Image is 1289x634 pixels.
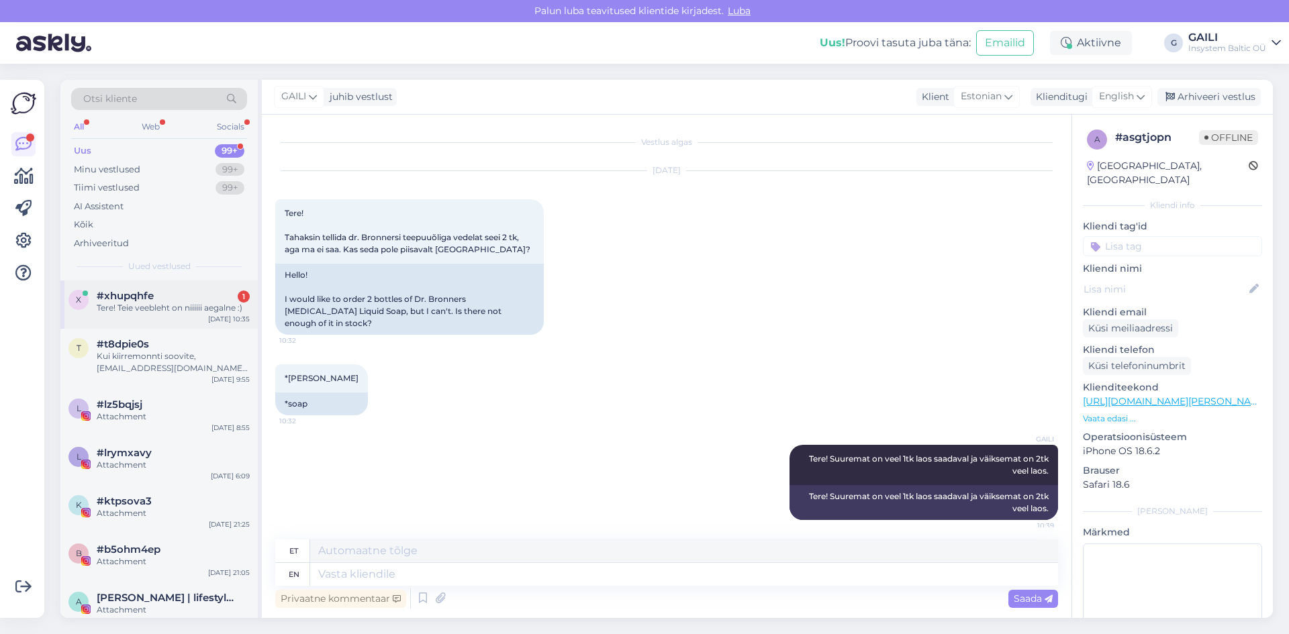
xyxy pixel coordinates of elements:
[76,548,82,558] span: b
[1083,236,1262,256] input: Lisa tag
[139,118,162,136] div: Web
[128,260,191,272] span: Uued vestlused
[74,181,140,195] div: Tiimi vestlused
[1083,343,1262,357] p: Kliendi telefon
[1087,159,1249,187] div: [GEOGRAPHIC_DATA], [GEOGRAPHIC_DATA]
[281,89,306,104] span: GAILI
[1083,319,1178,337] div: Küsi meiliaadressi
[208,314,250,324] div: [DATE] 10:35
[1115,129,1199,146] div: # asgtjopn
[97,543,160,556] span: #b5ohm4ep
[77,343,81,353] span: t
[216,181,244,195] div: 99+
[74,237,129,250] div: Arhiveeritud
[1083,219,1262,233] p: Kliendi tag'id
[820,36,845,49] b: Uus!
[211,471,250,481] div: [DATE] 6:09
[1188,32,1266,43] div: GAILI
[279,416,330,426] span: 10:32
[216,163,244,176] div: 99+
[1199,130,1258,145] span: Offline
[74,163,140,176] div: Minu vestlused
[1157,88,1261,106] div: Arhiveeri vestlus
[71,118,87,136] div: All
[1164,34,1183,52] div: G
[279,335,330,346] span: 10:32
[97,592,236,604] span: Alissa Linter | lifestyle & рекомендации | UGC creator
[976,30,1034,56] button: Emailid
[1031,90,1088,104] div: Klienditugi
[214,118,247,136] div: Socials
[275,392,368,415] div: *soap
[961,89,1002,104] span: Estonian
[1083,380,1262,394] p: Klienditeekond
[11,91,36,116] img: Askly Logo
[76,596,82,606] span: A
[275,590,406,608] div: Privaatne kommentaar
[275,136,1058,148] div: Vestlus algas
[1083,262,1262,276] p: Kliendi nimi
[1083,199,1262,211] div: Kliendi info
[76,295,81,305] span: x
[215,144,244,158] div: 99+
[1188,32,1281,54] a: GAILIInsystem Baltic OÜ
[1083,478,1262,492] p: Safari 18.6
[1083,413,1262,425] p: Vaata edasi ...
[97,399,142,411] span: #lz5bqjsj
[1050,31,1132,55] div: Aktiivne
[97,350,250,374] div: Kui kiirremonnti soovite, [EMAIL_ADDRESS][DOMAIN_NAME] v 53572141
[1083,305,1262,319] p: Kliendi email
[97,556,250,568] div: Attachment
[74,144,91,158] div: Uus
[1099,89,1134,104] span: English
[1083,395,1268,407] a: [URL][DOMAIN_NAME][PERSON_NAME]
[289,563,299,586] div: en
[289,539,298,562] div: et
[238,290,250,303] div: 1
[97,447,152,459] span: #lrymxavy
[1083,464,1262,478] p: Brauser
[1083,430,1262,444] p: Operatsioonisüsteem
[1083,357,1191,375] div: Küsi telefoninumbrit
[74,218,93,231] div: Kõik
[1004,434,1054,444] span: GAILI
[97,290,154,302] span: #xhupqhfe
[724,5,755,17] span: Luba
[74,200,124,213] div: AI Assistent
[324,90,393,104] div: juhib vestlust
[285,373,359,383] span: *[PERSON_NAME]
[1083,525,1262,539] p: Märkmed
[211,423,250,433] div: [DATE] 8:55
[97,411,250,423] div: Attachment
[97,459,250,471] div: Attachment
[77,403,81,413] span: l
[1014,592,1053,604] span: Saada
[209,519,250,529] div: [DATE] 21:25
[809,454,1051,476] span: Tere! Suuremat on veel 1tk laos saadaval ja väiksemat on 2tk veel laos.
[77,452,81,462] span: l
[1084,282,1247,297] input: Lisa nimi
[275,164,1058,176] div: [DATE]
[76,500,82,510] span: k
[211,374,250,384] div: [DATE] 9:55
[209,616,250,626] div: [DATE] 19:38
[1083,444,1262,458] p: iPhone OS 18.6.2
[97,302,250,314] div: Tere! Teie veebleht on niiiiii aegalne :)
[208,568,250,578] div: [DATE] 21:05
[97,604,250,616] div: Attachment
[1188,43,1266,54] div: Insystem Baltic OÜ
[1004,521,1054,531] span: 10:39
[97,507,250,519] div: Attachment
[1083,505,1262,517] div: [PERSON_NAME]
[790,485,1058,520] div: Tere! Suuremat on veel 1tk laos saadaval ja väiksemat on 2tk veel laos.
[83,92,137,106] span: Otsi kliente
[1094,134,1100,144] span: a
[275,264,544,335] div: Hello! I would like to order 2 bottles of Dr. Bronners [MEDICAL_DATA] Liquid Soap, but I can't. I...
[97,495,152,507] span: #ktpsova3
[820,35,971,51] div: Proovi tasuta juba täna:
[916,90,949,104] div: Klient
[97,338,149,350] span: #t8dpie0s
[285,208,530,254] span: Tere! Tahaksin tellida dr. Bronnersi teepuuõliga vedelat seei 2 tk, aga ma ei saa. Kas seda pole ...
